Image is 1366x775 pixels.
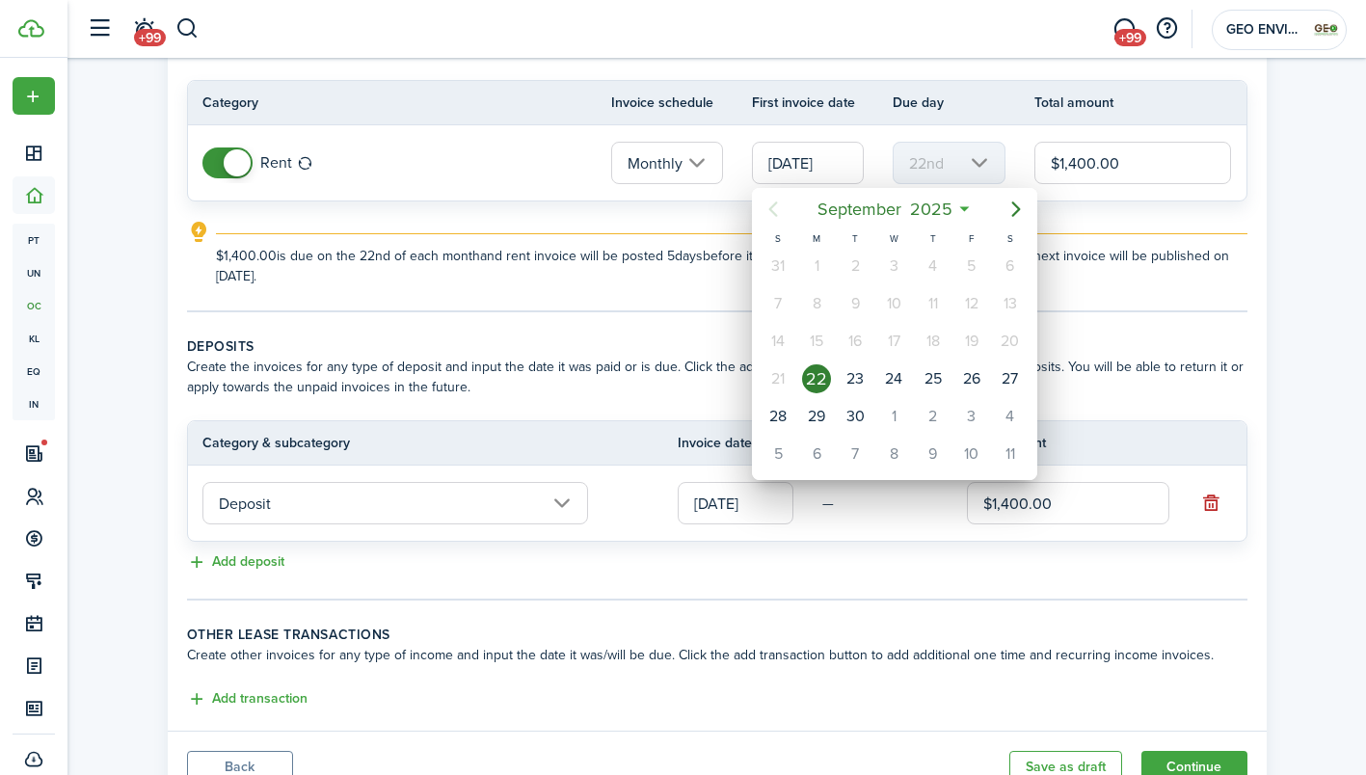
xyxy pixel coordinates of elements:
div: Wednesday, October 1, 2025 [880,402,909,431]
div: Monday, September 8, 2025 [802,289,831,318]
div: Sunday, September 7, 2025 [763,289,792,318]
div: Friday, September 5, 2025 [957,252,986,281]
div: Tuesday, September 16, 2025 [841,327,870,356]
div: Monday, October 6, 2025 [802,440,831,468]
div: Monday, September 29, 2025 [802,402,831,431]
div: Saturday, September 13, 2025 [996,289,1025,318]
div: Saturday, September 27, 2025 [996,364,1025,393]
div: Thursday, October 2, 2025 [919,402,948,431]
div: F [952,230,991,247]
div: S [759,230,797,247]
div: Thursday, September 4, 2025 [919,252,948,281]
div: Tuesday, October 7, 2025 [841,440,870,468]
div: Monday, September 15, 2025 [802,327,831,356]
div: Wednesday, September 10, 2025 [880,289,909,318]
div: Sunday, October 5, 2025 [763,440,792,468]
div: Friday, September 19, 2025 [957,327,986,356]
mbsc-button: September2025 [805,192,964,227]
div: Tuesday, September 23, 2025 [841,364,870,393]
span: September [813,192,905,227]
div: Thursday, September 11, 2025 [919,289,948,318]
div: Tuesday, September 2, 2025 [841,252,870,281]
mbsc-button: Next page [997,190,1035,228]
div: Wednesday, October 8, 2025 [880,440,909,468]
mbsc-button: Previous page [754,190,792,228]
div: W [875,230,914,247]
div: Sunday, September 28, 2025 [763,402,792,431]
div: Sunday, August 31, 2025 [763,252,792,281]
div: Tuesday, September 30, 2025 [841,402,870,431]
div: Wednesday, September 17, 2025 [880,327,909,356]
div: Saturday, September 6, 2025 [996,252,1025,281]
div: Tuesday, September 9, 2025 [841,289,870,318]
div: Wednesday, September 3, 2025 [880,252,909,281]
div: Thursday, October 9, 2025 [919,440,948,468]
div: Friday, September 26, 2025 [957,364,986,393]
div: M [797,230,836,247]
span: 2025 [905,192,956,227]
div: Wednesday, September 24, 2025 [880,364,909,393]
div: Sunday, September 21, 2025 [763,364,792,393]
div: S [991,230,1030,247]
div: Saturday, October 4, 2025 [996,402,1025,431]
div: Friday, October 3, 2025 [957,402,986,431]
div: Thursday, September 25, 2025 [919,364,948,393]
div: Thursday, September 18, 2025 [919,327,948,356]
div: Sunday, September 14, 2025 [763,327,792,356]
div: Friday, October 10, 2025 [957,440,986,468]
div: T [914,230,952,247]
div: T [836,230,874,247]
div: Saturday, October 11, 2025 [996,440,1025,468]
div: Saturday, September 20, 2025 [996,327,1025,356]
div: Today, Monday, September 22, 2025 [802,364,831,393]
div: Friday, September 12, 2025 [957,289,986,318]
div: Monday, September 1, 2025 [802,252,831,281]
